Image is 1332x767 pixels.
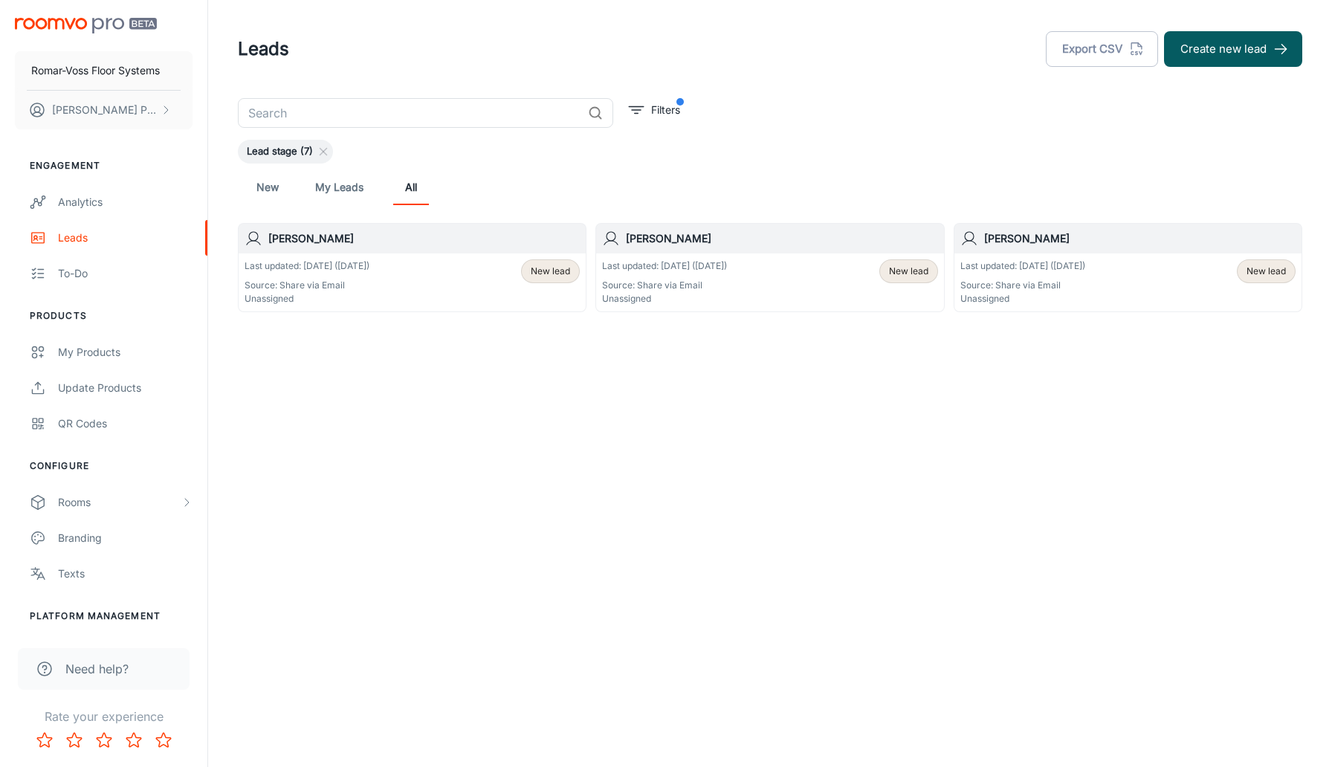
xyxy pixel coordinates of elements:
[238,140,333,164] div: Lead stage (7)
[1046,31,1158,67] button: Export CSV
[58,380,193,396] div: Update Products
[58,265,193,282] div: To-do
[889,265,928,278] span: New lead
[238,98,582,128] input: Search
[626,230,937,247] h6: [PERSON_NAME]
[58,344,193,360] div: My Products
[52,102,157,118] p: [PERSON_NAME] Peeters
[954,223,1302,312] a: [PERSON_NAME]Last updated: [DATE] ([DATE])Source: Share via EmailUnassignedNew lead
[238,36,289,62] h1: Leads
[245,292,369,305] p: Unassigned
[238,144,322,159] span: Lead stage (7)
[595,223,944,312] a: [PERSON_NAME]Last updated: [DATE] ([DATE])Source: Share via EmailUnassignedNew lead
[602,259,727,273] p: Last updated: [DATE] ([DATE])
[15,91,193,129] button: [PERSON_NAME] Peeters
[315,169,363,205] a: My Leads
[960,292,1085,305] p: Unassigned
[531,265,570,278] span: New lead
[58,230,193,246] div: Leads
[58,194,193,210] div: Analytics
[245,259,369,273] p: Last updated: [DATE] ([DATE])
[651,102,680,118] p: Filters
[602,292,727,305] p: Unassigned
[960,259,1085,273] p: Last updated: [DATE] ([DATE])
[984,230,1296,247] h6: [PERSON_NAME]
[15,51,193,90] button: Romar-Voss Floor Systems
[268,230,580,247] h6: [PERSON_NAME]
[250,169,285,205] a: New
[1247,265,1286,278] span: New lead
[245,279,369,292] p: Source: Share via Email
[960,279,1085,292] p: Source: Share via Email
[625,98,684,122] button: filter
[15,18,157,33] img: Roomvo PRO Beta
[602,279,727,292] p: Source: Share via Email
[238,223,586,312] a: [PERSON_NAME]Last updated: [DATE] ([DATE])Source: Share via EmailUnassignedNew lead
[1164,31,1302,67] button: Create new lead
[393,169,429,205] a: All
[31,62,160,79] p: Romar-Voss Floor Systems
[58,415,193,432] div: QR Codes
